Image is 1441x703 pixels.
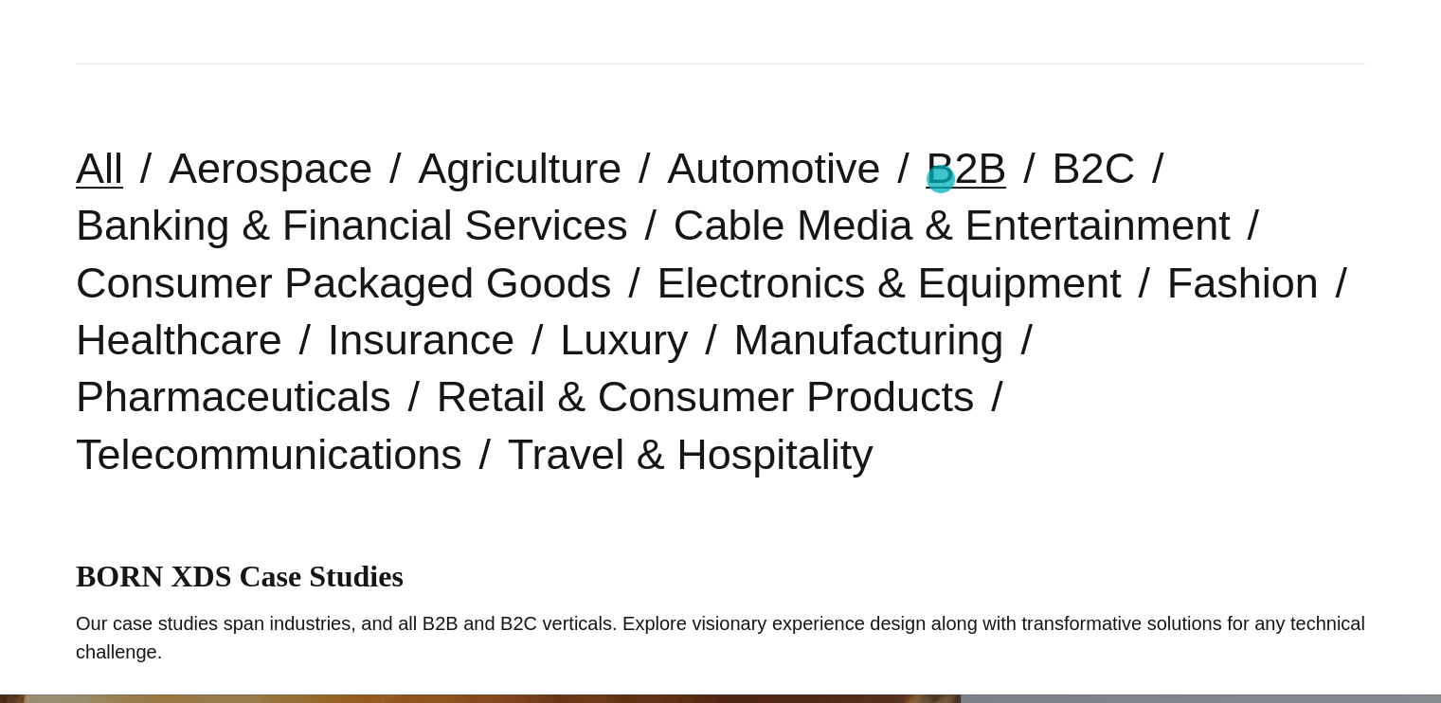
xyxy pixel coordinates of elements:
[76,315,282,364] a: Healthcare
[733,315,1003,364] a: Manufacturing
[1167,259,1319,307] a: Fashion
[1052,144,1135,192] a: B2C
[926,144,1006,192] a: B2B
[76,201,628,249] a: Banking & Financial Services
[328,315,515,364] a: Insurance
[560,315,688,364] a: Luxury
[674,201,1231,249] a: Cable Media & Entertainment
[169,144,372,192] a: Aerospace
[667,144,880,192] a: Automotive
[76,430,462,478] a: Telecommunications
[76,372,391,421] a: Pharmaceuticals
[657,259,1121,307] a: Electronics & Equipment
[508,430,874,478] a: Travel & Hospitality
[76,559,1365,594] h1: BORN XDS Case Studies
[76,609,1365,666] p: Our case studies span industries, and all B2B and B2C verticals. Explore visionary experience des...
[418,144,621,192] a: Agriculture
[76,259,611,307] a: Consumer Packaged Goods
[437,372,975,421] a: Retail & Consumer Products
[76,144,123,192] a: All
